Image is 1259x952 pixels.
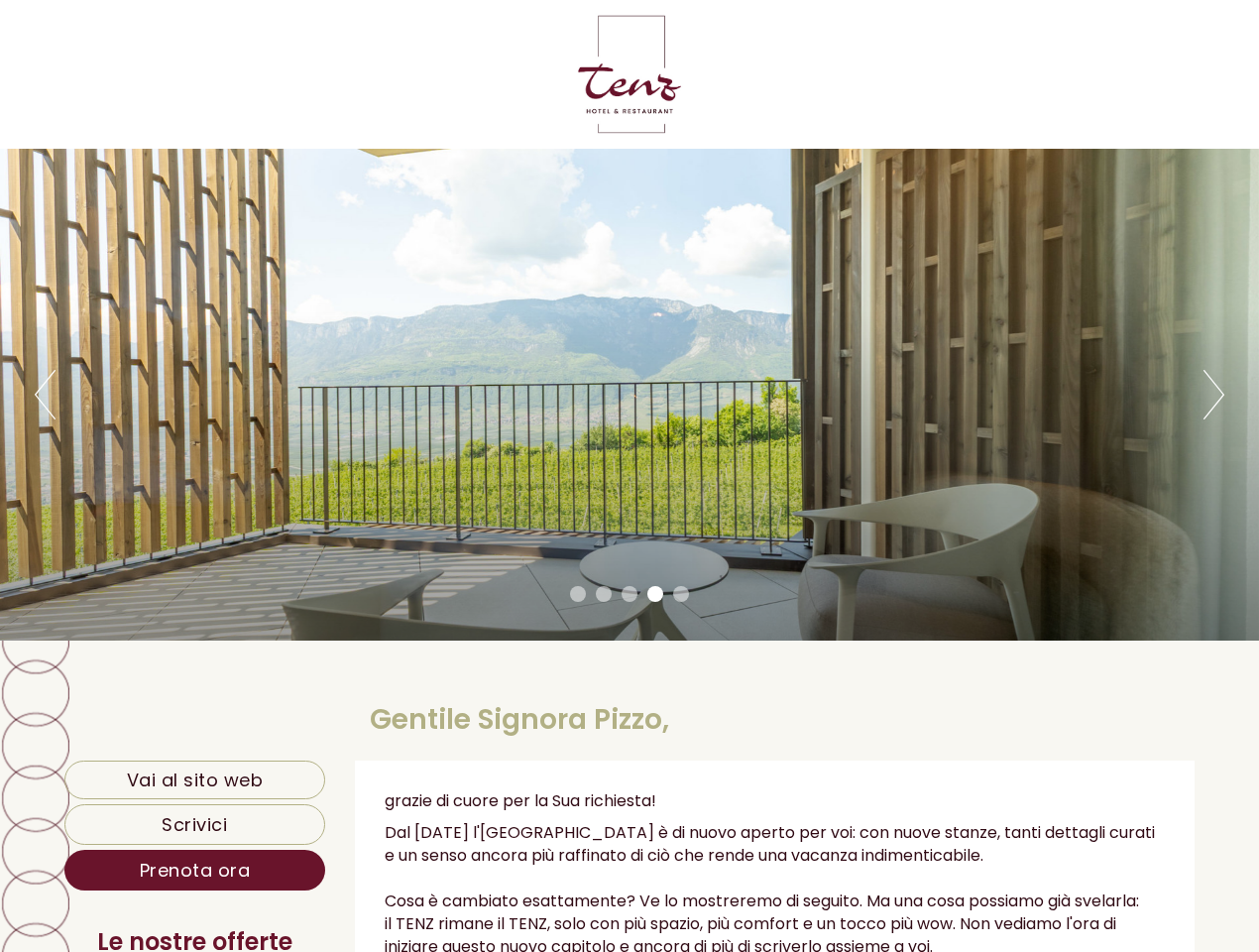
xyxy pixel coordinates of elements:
[677,517,782,557] button: Invia
[30,61,326,77] div: Hotel Tenz
[64,804,325,845] a: Scrivici
[15,58,336,118] div: Buon giorno, come possiamo aiutarla?
[30,100,326,114] small: 05:49
[385,790,1166,813] p: grazie di cuore per la Sua richiesta!
[64,761,325,800] a: Vai al sito web
[346,15,436,48] div: giovedì
[1203,370,1224,419] button: Next
[35,370,56,419] button: Previous
[370,705,669,736] h1: Gentile Signora Pizzo,
[64,850,325,891] a: Prenota ora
